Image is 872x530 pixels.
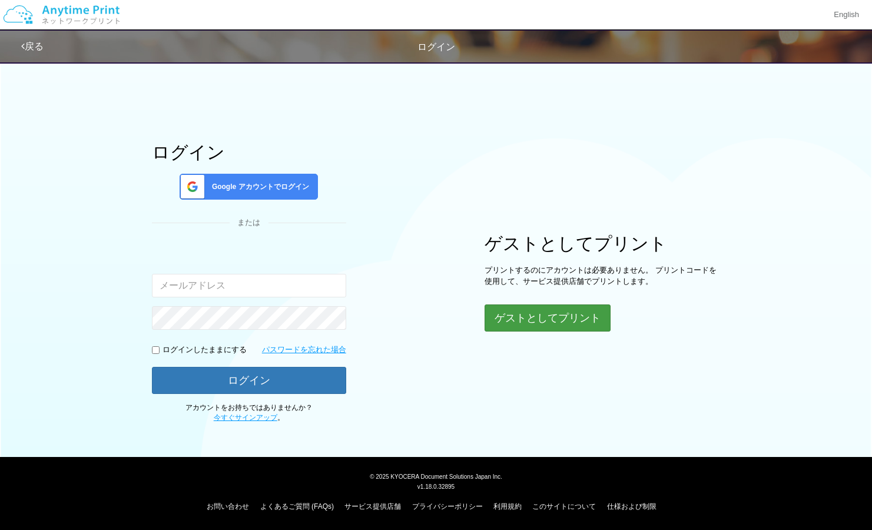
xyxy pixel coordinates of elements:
[485,304,611,332] button: ゲストとしてプリント
[485,265,720,287] p: プリントするのにアカウントは必要ありません。 プリントコードを使用して、サービス提供店舗でプリントします。
[493,502,522,511] a: 利用規約
[163,344,247,356] p: ログインしたままにする
[152,367,346,394] button: ログイン
[370,472,502,480] span: © 2025 KYOCERA Document Solutions Japan Inc.
[260,502,334,511] a: よくあるご質問 (FAQs)
[417,42,455,52] span: ログイン
[207,182,309,192] span: Google アカウントでログイン
[207,502,249,511] a: お問い合わせ
[214,413,277,422] a: 今すぐサインアップ
[21,41,44,51] a: 戻る
[412,502,483,511] a: プライバシーポリシー
[262,344,346,356] a: パスワードを忘れた場合
[152,143,346,162] h1: ログイン
[532,502,596,511] a: このサイトについて
[152,403,346,423] p: アカウントをお持ちではありませんか？
[485,234,720,253] h1: ゲストとしてプリント
[152,217,346,228] div: または
[417,483,455,490] span: v1.18.0.32895
[344,502,401,511] a: サービス提供店舗
[152,274,346,297] input: メールアドレス
[607,502,657,511] a: 仕様および制限
[214,413,284,422] span: 。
